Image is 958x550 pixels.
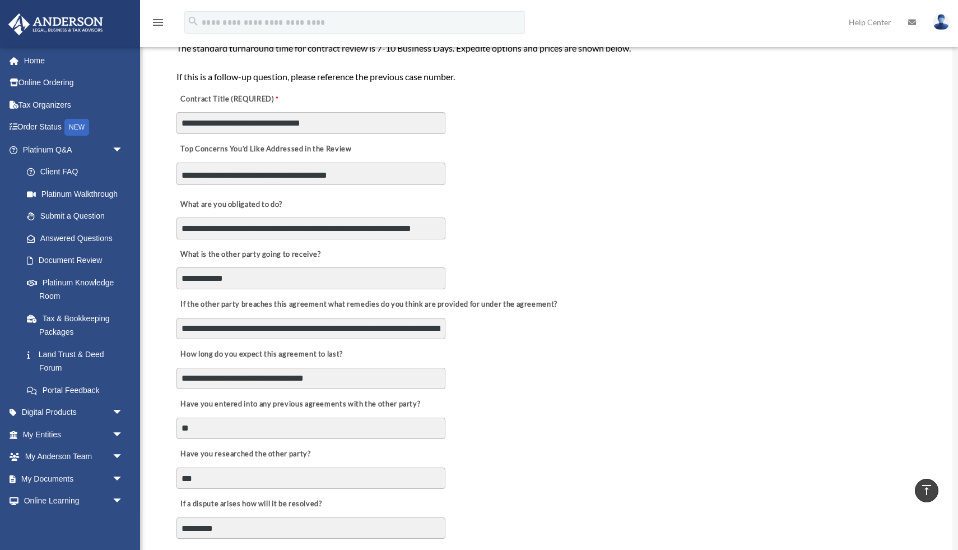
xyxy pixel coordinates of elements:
[8,138,140,161] a: Platinum Q&Aarrow_drop_down
[176,197,289,212] label: What are you obligated to do?
[16,205,140,228] a: Submit a Question
[915,479,938,502] a: vertical_align_top
[8,116,140,139] a: Order StatusNEW
[176,41,919,84] div: The standard turnaround time for contract review is 7-10 Business Days. Expedite options and pric...
[8,49,140,72] a: Home
[64,119,89,136] div: NEW
[16,271,140,307] a: Platinum Knowledge Room
[176,297,560,312] label: If the other party breaches this agreement what remedies do you think are provided for under the ...
[112,446,134,469] span: arrow_drop_down
[8,512,140,534] a: Billingarrow_drop_down
[176,397,424,413] label: Have you entered into any previous agreements with the other party?
[176,497,325,512] label: If a dispute arises how will it be resolved?
[151,20,165,29] a: menu
[8,423,140,446] a: My Entitiesarrow_drop_down
[112,490,134,513] span: arrow_drop_down
[16,183,140,205] a: Platinum Walkthrough
[112,401,134,424] span: arrow_drop_down
[151,16,165,29] i: menu
[8,446,140,468] a: My Anderson Teamarrow_drop_down
[16,249,134,272] a: Document Review
[176,447,314,463] label: Have you researched the other party?
[8,468,140,490] a: My Documentsarrow_drop_down
[16,343,140,379] a: Land Trust & Deed Forum
[187,15,199,27] i: search
[176,91,289,107] label: Contract Title (REQUIRED)
[933,14,950,30] img: User Pic
[176,247,324,262] label: What is the other party going to receive?
[176,141,355,157] label: Top Concerns You’d Like Addressed in the Review
[112,138,134,161] span: arrow_drop_down
[16,161,140,183] a: Client FAQ
[920,483,933,497] i: vertical_align_top
[176,347,346,363] label: How long do you expect this agreement to last?
[112,423,134,446] span: arrow_drop_down
[8,401,140,424] a: Digital Productsarrow_drop_down
[112,468,134,491] span: arrow_drop_down
[5,13,106,35] img: Anderson Advisors Platinum Portal
[16,379,140,401] a: Portal Feedback
[16,227,140,249] a: Answered Questions
[112,512,134,535] span: arrow_drop_down
[8,72,140,94] a: Online Ordering
[8,94,140,116] a: Tax Organizers
[16,307,140,343] a: Tax & Bookkeeping Packages
[8,490,140,512] a: Online Learningarrow_drop_down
